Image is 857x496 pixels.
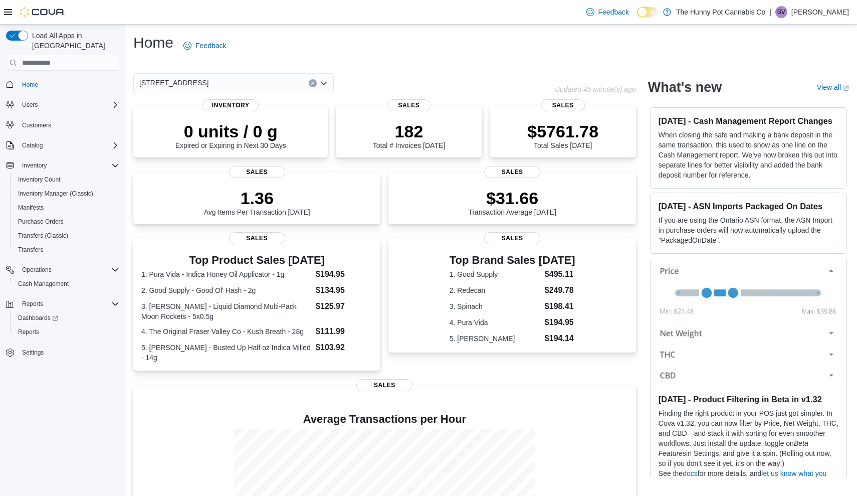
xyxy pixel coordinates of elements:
svg: External link [843,85,849,91]
dd: $194.95 [316,268,372,280]
span: Sales [229,166,285,178]
span: Feedback [195,41,226,51]
p: Updated 45 minute(s) ago [555,85,636,93]
a: docs [683,469,698,477]
dt: 4. The Original Fraser Valley Co - Kush Breath - 28g [141,326,312,337]
span: Manifests [18,204,44,212]
a: Feedback [582,2,633,22]
button: Inventory [18,159,51,172]
span: Sales [541,99,585,111]
button: Customers [2,118,123,132]
span: Users [22,101,38,109]
span: Home [18,78,119,90]
dd: $125.97 [316,300,372,312]
span: Reports [18,328,39,336]
p: $5761.78 [527,121,598,141]
h2: What's new [648,79,722,95]
p: 0 units / 0 g [175,121,286,141]
button: Operations [18,264,56,276]
span: Transfers (Classic) [18,232,68,240]
a: Feedback [179,36,230,56]
p: [PERSON_NAME] [791,6,849,18]
div: Total # Invoices [DATE] [373,121,445,149]
dt: 5. [PERSON_NAME] [450,334,541,344]
dd: $495.11 [545,268,575,280]
p: When closing the safe and making a bank deposit in the same transaction, this used to show as one... [659,130,838,180]
button: Inventory [2,158,123,173]
span: Reports [14,326,119,338]
span: Dashboards [18,314,58,322]
button: Reports [18,298,47,310]
button: Manifests [10,201,123,215]
span: Sales [229,232,285,244]
nav: Complex example [6,73,119,386]
span: Home [22,81,38,89]
span: Sales [356,379,412,391]
span: Purchase Orders [18,218,64,226]
dd: $194.95 [545,316,575,328]
button: Home [2,77,123,91]
a: Dashboards [10,311,123,325]
button: Catalog [2,138,123,152]
span: Operations [18,264,119,276]
h3: Top Brand Sales [DATE] [450,254,575,266]
div: Total Sales [DATE] [527,121,598,149]
p: Finding the right product in your POS just got simpler. In Cova v1.32, you can now filter by Pric... [659,408,838,468]
button: Cash Management [10,277,123,291]
button: Users [2,98,123,112]
span: Inventory Manager (Classic) [18,190,93,198]
h3: [DATE] - ASN Imports Packaged On Dates [659,201,838,211]
span: Feedback [598,7,629,17]
span: Transfers (Classic) [14,230,119,242]
span: Cash Management [14,278,119,290]
span: Transfers [14,244,119,256]
span: Sales [484,232,540,244]
button: Inventory Manager (Classic) [10,187,123,201]
span: Sales [484,166,540,178]
button: Clear input [309,79,317,87]
span: Users [18,99,119,111]
p: 182 [373,121,445,141]
button: Catalog [18,139,47,151]
button: Transfers (Classic) [10,229,123,243]
p: 1.36 [204,188,310,208]
dd: $194.14 [545,333,575,345]
dt: 4. Pura Vida [450,317,541,327]
a: Inventory Count [14,174,65,186]
a: Dashboards [14,312,62,324]
button: Purchase Orders [10,215,123,229]
dt: 2. Redecan [450,285,541,295]
span: Sales [387,99,431,111]
span: Operations [22,266,52,274]
img: Cova [20,7,65,17]
p: | [769,6,771,18]
p: The Hunny Pot Cannabis Co [676,6,765,18]
a: Transfers (Classic) [14,230,72,242]
dt: 1. Pura Vida - Indica Honey Oil Applicator - 1g [141,269,312,279]
dt: 3. Spinach [450,301,541,311]
a: Manifests [14,202,48,214]
span: Inventory [18,159,119,172]
h3: Top Product Sales [DATE] [141,254,372,266]
div: Expired or Expiring in Next 30 Days [175,121,286,149]
p: If you are using the Ontario ASN format, the ASN Import in purchase orders will now automatically... [659,215,838,245]
a: View allExternal link [817,83,849,91]
span: Reports [18,298,119,310]
div: Transaction Average [DATE] [468,188,556,216]
dd: $103.92 [316,342,372,354]
span: Dashboards [14,312,119,324]
span: Cash Management [18,280,69,288]
a: Reports [14,326,43,338]
a: Inventory Manager (Classic) [14,188,97,200]
a: Home [18,79,42,91]
h1: Home [133,33,173,53]
p: $31.66 [468,188,556,208]
button: Open list of options [320,79,328,87]
button: Operations [2,263,123,277]
button: Inventory Count [10,173,123,187]
p: See the for more details, and after you’ve given it a try. [659,468,838,488]
span: Inventory [202,99,259,111]
a: Transfers [14,244,47,256]
dd: $134.95 [316,284,372,296]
